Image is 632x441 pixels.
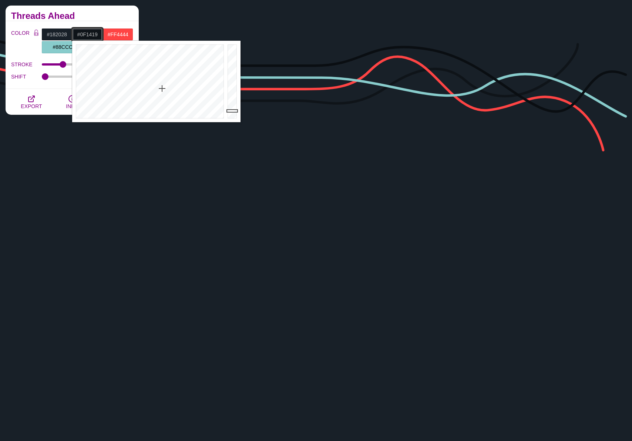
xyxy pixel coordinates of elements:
[66,103,78,109] span: INFO
[21,103,42,109] span: EXPORT
[11,89,52,115] button: EXPORT
[11,13,133,19] h2: Threads Ahead
[11,28,31,54] label: COLOR
[11,72,42,81] label: SHIFT
[52,89,93,115] button: INFO
[31,28,42,39] button: Color Lock
[11,60,42,69] label: STROKE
